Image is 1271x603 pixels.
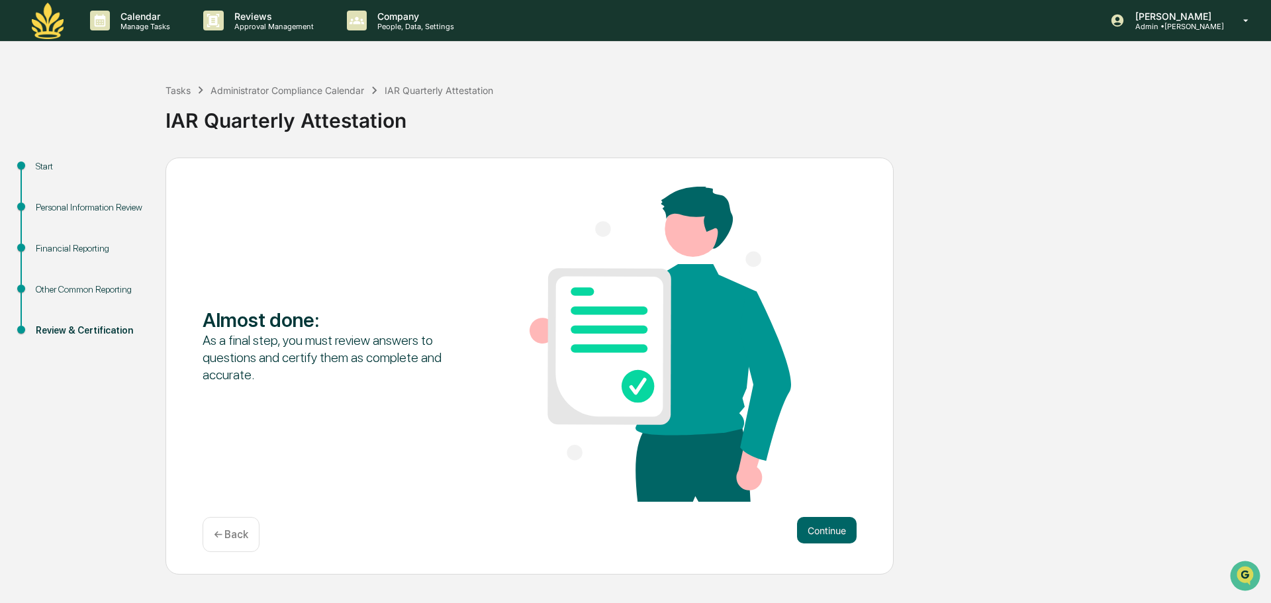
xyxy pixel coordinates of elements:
[165,98,1264,132] div: IAR Quarterly Attestation
[13,168,24,179] div: 🖐️
[26,167,85,180] span: Preclearance
[13,101,37,125] img: 1746055101610-c473b297-6a78-478c-a979-82029cc54cd1
[110,11,177,22] p: Calendar
[225,105,241,121] button: Start new chat
[13,193,24,204] div: 🔎
[214,528,248,541] p: ← Back
[32,3,64,39] img: logo
[93,224,160,234] a: Powered byPylon
[224,22,320,31] p: Approval Management
[132,224,160,234] span: Pylon
[96,168,107,179] div: 🗄️
[385,85,493,96] div: IAR Quarterly Attestation
[36,160,144,173] div: Start
[530,187,791,502] img: Almost done
[1229,559,1264,595] iframe: Open customer support
[203,332,464,383] div: As a final step, you must review answers to questions and certify them as complete and accurate.
[45,115,167,125] div: We're available if you need us!
[165,85,191,96] div: Tasks
[1125,22,1224,31] p: Admin • [PERSON_NAME]
[8,162,91,185] a: 🖐️Preclearance
[1125,11,1224,22] p: [PERSON_NAME]
[36,201,144,214] div: Personal Information Review
[36,324,144,338] div: Review & Certification
[13,28,241,49] p: How can we help?
[36,242,144,255] div: Financial Reporting
[36,283,144,297] div: Other Common Reporting
[224,11,320,22] p: Reviews
[110,22,177,31] p: Manage Tasks
[211,85,364,96] div: Administrator Compliance Calendar
[203,308,464,332] div: Almost done :
[91,162,169,185] a: 🗄️Attestations
[109,167,164,180] span: Attestations
[367,22,461,31] p: People, Data, Settings
[797,517,857,543] button: Continue
[45,101,217,115] div: Start new chat
[26,192,83,205] span: Data Lookup
[8,187,89,210] a: 🔎Data Lookup
[367,11,461,22] p: Company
